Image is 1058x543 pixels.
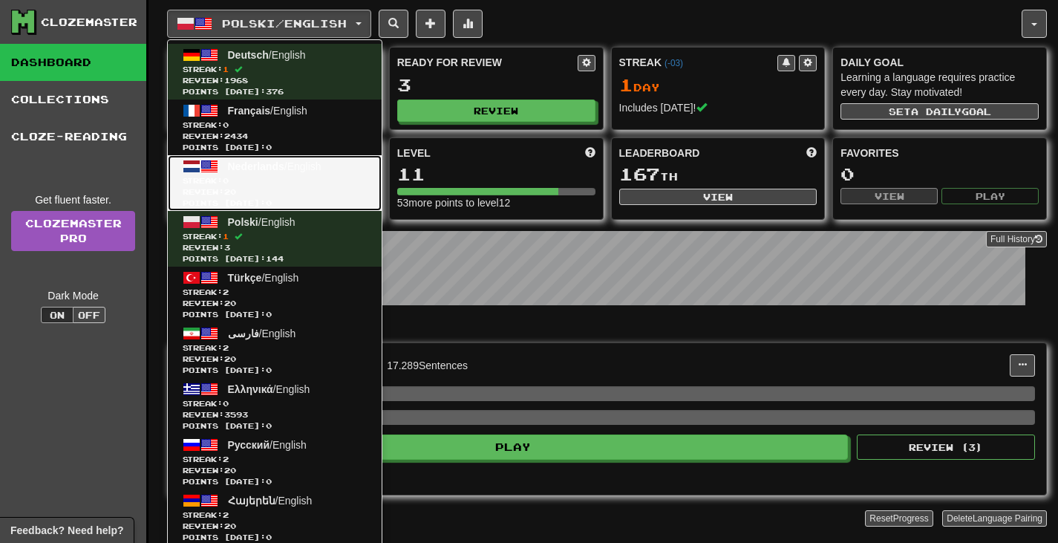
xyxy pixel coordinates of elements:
[183,231,367,242] span: Streak:
[223,232,229,241] span: 1
[619,76,817,95] div: Day
[893,513,929,524] span: Progress
[397,165,595,183] div: 11
[183,532,367,543] span: Points [DATE]: 0
[397,146,431,160] span: Level
[183,142,367,153] span: Points [DATE]: 0
[183,120,367,131] span: Streak:
[228,216,295,228] span: / English
[183,253,367,264] span: Points [DATE]: 144
[183,365,367,376] span: Points [DATE]: 0
[857,435,1035,460] button: Review (3)
[223,455,229,464] span: 2
[167,320,1047,335] p: In Progress
[387,358,468,373] div: 17.289 Sentences
[228,49,269,61] span: Deutsch
[973,513,1042,524] span: Language Pairing
[223,65,229,74] span: 1
[228,495,313,507] span: / English
[167,10,371,38] button: Polski/English
[228,160,284,172] span: Nederlands
[228,328,259,339] span: فارسی
[840,70,1039,100] div: Learning a language requires practice every day. Stay motivated!
[168,155,382,211] a: Nederlands/EnglishStreak:0 Review:20Points [DATE]:0
[228,105,271,117] span: Français
[183,287,367,298] span: Streak:
[223,287,229,296] span: 2
[840,146,1039,160] div: Favorites
[183,465,367,476] span: Review: 20
[179,435,848,460] button: Play
[941,188,1039,204] button: Play
[664,58,683,68] a: (-03)
[223,176,229,185] span: 0
[183,186,367,198] span: Review: 20
[222,17,347,30] span: Polski / English
[397,195,595,210] div: 53 more points to level 12
[228,383,310,395] span: / English
[619,165,817,184] div: th
[223,510,229,519] span: 2
[168,322,382,378] a: فارسی/EnglishStreak:2 Review:20Points [DATE]:0
[911,106,961,117] span: a daily
[183,75,367,86] span: Review: 1968
[840,103,1039,120] button: Seta dailygoal
[228,383,273,395] span: Ελληνικά
[183,454,367,465] span: Streak:
[585,146,595,160] span: Score more points to level up
[183,298,367,309] span: Review: 20
[986,231,1047,247] button: Full History
[228,105,307,117] span: / English
[840,188,938,204] button: View
[223,399,229,408] span: 0
[228,49,306,61] span: / English
[619,100,817,115] div: Includes [DATE]!
[168,434,382,490] a: Русский/EnglishStreak:2 Review:20Points [DATE]:0
[183,476,367,487] span: Points [DATE]: 0
[11,192,135,207] div: Get fluent faster.
[41,15,137,30] div: Clozemaster
[168,44,382,100] a: Deutsch/EnglishStreak:1 Review:1968Points [DATE]:376
[228,439,307,451] span: / English
[168,211,382,267] a: Polski/EnglishStreak:1 Review:3Points [DATE]:144
[453,10,483,38] button: More stats
[619,55,778,70] div: Streak
[840,55,1039,70] div: Daily Goal
[840,165,1039,183] div: 0
[11,211,135,251] a: ClozemasterPro
[168,100,382,155] a: Français/EnglishStreak:0 Review:2434Points [DATE]:0
[183,409,367,420] span: Review: 3593
[183,342,367,354] span: Streak:
[228,328,296,339] span: / English
[806,146,817,160] span: This week in points, UTC
[865,510,933,527] button: ResetProgress
[41,307,74,323] button: On
[183,242,367,253] span: Review: 3
[619,74,633,95] span: 1
[168,378,382,434] a: Ελληνικά/EnglishStreak:0 Review:3593Points [DATE]:0
[397,100,595,122] button: Review
[228,272,299,284] span: / English
[228,439,270,451] span: Русский
[228,495,275,507] span: Հայերեն
[183,521,367,532] span: Review: 20
[11,288,135,303] div: Dark Mode
[183,309,367,320] span: Points [DATE]: 0
[10,523,123,538] span: Open feedback widget
[416,10,445,38] button: Add sentence to collection
[228,160,321,172] span: / English
[183,64,367,75] span: Streak:
[619,189,817,205] button: View
[183,354,367,365] span: Review: 20
[183,131,367,142] span: Review: 2434
[183,420,367,432] span: Points [DATE]: 0
[183,398,367,409] span: Streak:
[397,55,578,70] div: Ready for Review
[183,86,367,97] span: Points [DATE]: 376
[223,343,229,352] span: 2
[168,267,382,322] a: Türkçe/EnglishStreak:2 Review:20Points [DATE]:0
[942,510,1047,527] button: DeleteLanguage Pairing
[619,163,660,184] span: 167
[228,216,258,228] span: Polski
[379,10,408,38] button: Search sentences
